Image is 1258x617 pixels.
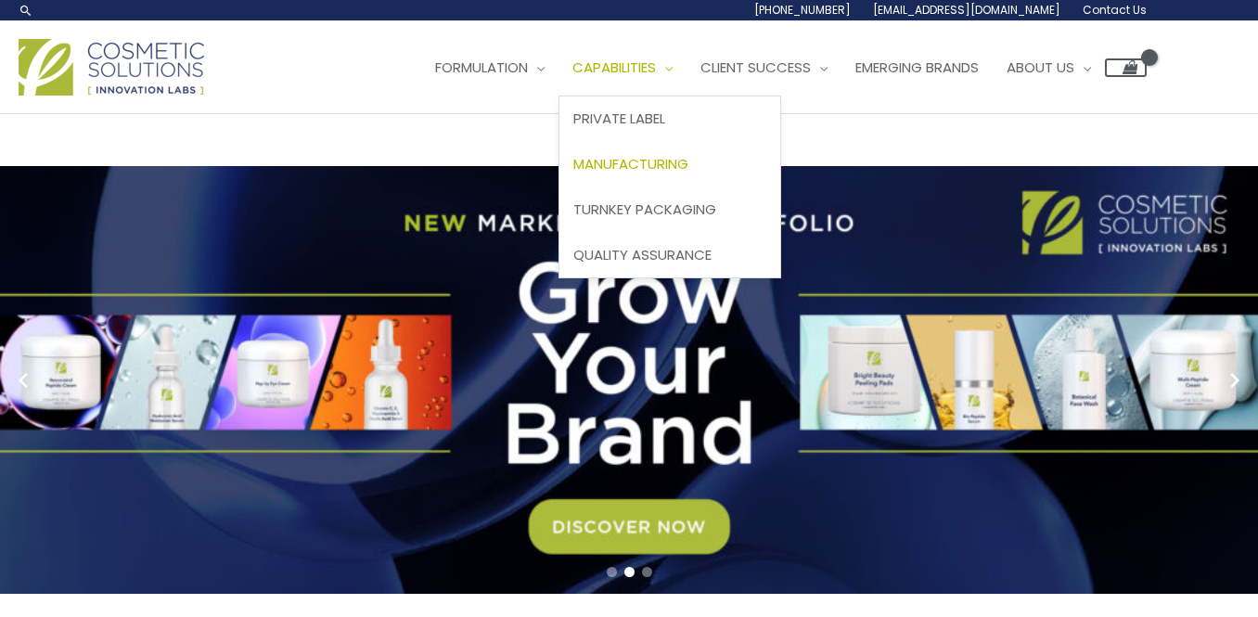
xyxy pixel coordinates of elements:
[573,109,665,128] span: Private Label
[19,39,204,96] img: Cosmetic Solutions Logo
[407,40,1147,96] nav: Site Navigation
[573,199,716,219] span: Turnkey Packaging
[559,186,780,232] a: Turnkey Packaging
[421,40,558,96] a: Formulation
[573,245,712,264] span: Quality Assurance
[435,58,528,77] span: Formulation
[573,154,688,174] span: Manufacturing
[558,40,687,96] a: Capabilities
[1105,58,1147,77] a: View Shopping Cart, empty
[642,567,652,577] span: Go to slide 3
[572,58,656,77] span: Capabilities
[873,2,1060,18] span: [EMAIL_ADDRESS][DOMAIN_NAME]
[1007,58,1074,77] span: About Us
[19,3,33,18] a: Search icon link
[687,40,841,96] a: Client Success
[559,142,780,187] a: Manufacturing
[9,366,37,394] button: Previous slide
[559,232,780,277] a: Quality Assurance
[607,567,617,577] span: Go to slide 1
[1083,2,1147,18] span: Contact Us
[855,58,979,77] span: Emerging Brands
[841,40,993,96] a: Emerging Brands
[624,567,635,577] span: Go to slide 2
[1221,366,1249,394] button: Next slide
[754,2,851,18] span: [PHONE_NUMBER]
[700,58,811,77] span: Client Success
[993,40,1105,96] a: About Us
[559,96,780,142] a: Private Label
